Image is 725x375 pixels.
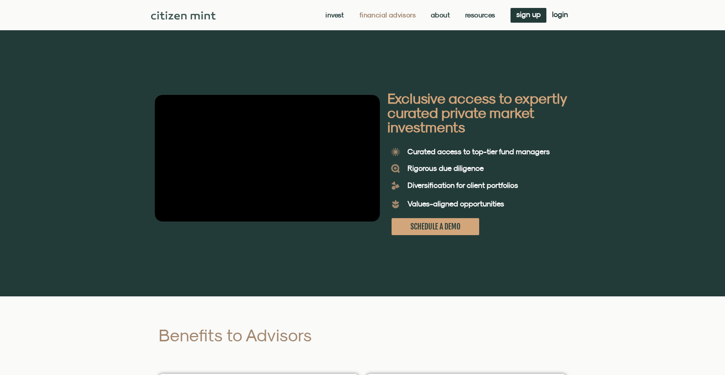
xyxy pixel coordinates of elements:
a: About [431,11,450,19]
a: login [546,8,574,23]
a: Financial Advisors [359,11,416,19]
a: Resources [465,11,495,19]
span: SCHEDULE A DEMO [410,222,460,231]
b: Diversification for client portfolios [407,181,518,189]
a: Invest [325,11,344,19]
b: Exclusive access to expertly curated private market investments [387,90,566,135]
b: Rigorous due diligence [407,164,484,172]
img: Citizen Mint [151,11,216,20]
span: login [552,12,568,17]
nav: Menu [325,11,495,19]
a: SCHEDULE A DEMO [392,218,479,235]
h2: Benefits to Advisors [159,327,394,344]
b: Curated access to top-tier fund managers [407,147,550,156]
span: sign up [516,12,541,17]
a: sign up [511,8,546,23]
b: Values-aligned opportunities [407,199,504,208]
